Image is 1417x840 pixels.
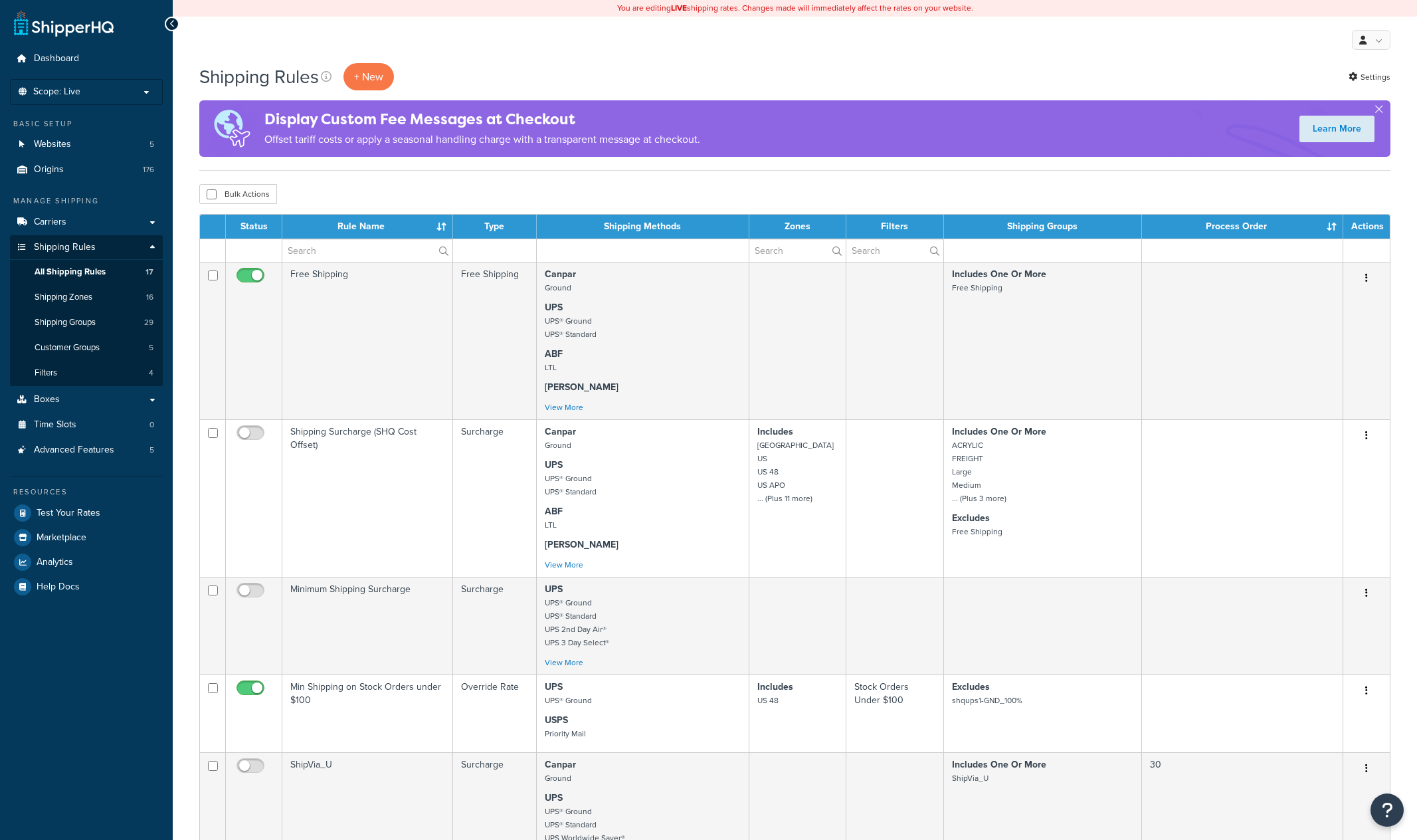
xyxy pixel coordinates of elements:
[10,47,163,71] a: Dashboard
[545,300,563,314] strong: UPS
[757,694,779,706] small: US 48
[545,680,563,694] strong: UPS
[34,139,71,150] span: Websites
[1343,215,1390,239] th: Actions
[10,118,163,130] div: Basic Setup
[35,367,57,379] span: Filters
[453,577,537,675] td: Surcharge
[545,504,563,518] strong: ABF
[545,582,563,596] strong: UPS
[37,532,86,544] span: Marketplace
[10,336,163,360] a: Customer Groups 5
[264,108,700,130] h4: Display Custom Fee Messages at Checkout
[10,438,163,463] a: Advanced Features 5
[10,235,163,387] li: Shipping Rules
[10,550,163,574] a: Analytics
[952,282,1002,294] small: Free Shipping
[10,526,163,550] a: Marketplace
[282,675,453,752] td: Min Shipping on Stock Orders under $100
[282,239,452,262] input: Search
[545,458,563,472] strong: UPS
[453,262,537,419] td: Free Shipping
[952,267,1046,281] strong: Includes One Or More
[545,791,563,805] strong: UPS
[10,210,163,235] a: Carriers
[453,419,537,577] td: Surcharge
[282,262,453,419] td: Free Shipping
[10,413,163,437] li: Time Slots
[10,195,163,207] div: Manage Shipping
[144,317,153,328] span: 29
[545,772,571,784] small: Ground
[37,557,73,568] span: Analytics
[149,139,154,150] span: 5
[545,425,576,439] strong: Canpar
[10,285,163,310] a: Shipping Zones 16
[37,508,100,519] span: Test Your Rates
[545,657,583,669] a: View More
[264,130,700,149] p: Offset tariff costs or apply a seasonal handling charge with a transparent message at checkout.
[35,266,106,278] span: All Shipping Rules
[343,63,394,90] p: + New
[671,2,687,14] b: LIVE
[757,680,793,694] strong: Includes
[145,266,153,278] span: 17
[282,419,453,577] td: Shipping Surcharge (SHQ Cost Offset)
[282,215,453,239] th: Rule Name : activate to sort column ascending
[34,164,64,175] span: Origins
[10,501,163,525] li: Test Your Rates
[10,575,163,599] a: Help Docs
[143,164,154,175] span: 176
[749,239,846,262] input: Search
[34,445,114,456] span: Advanced Features
[545,728,586,740] small: Priority Mail
[757,425,793,439] strong: Includes
[952,526,1002,538] small: Free Shipping
[545,519,557,531] small: LTL
[10,387,163,412] a: Boxes
[33,86,80,98] span: Scope: Live
[10,438,163,463] li: Advanced Features
[952,511,990,525] strong: Excludes
[952,425,1046,439] strong: Includes One Or More
[846,675,944,752] td: Stock Orders Under $100
[453,675,537,752] td: Override Rate
[545,472,597,498] small: UPS® Ground UPS® Standard
[149,445,154,456] span: 5
[1370,793,1404,827] button: Open Resource Center
[35,292,92,303] span: Shipping Zones
[1142,215,1343,239] th: Process Order : activate to sort column ascending
[545,538,618,552] strong: [PERSON_NAME]
[10,132,163,157] a: Websites 5
[537,215,749,239] th: Shipping Methods
[10,361,163,385] li: Filters
[749,215,846,239] th: Zones
[545,347,563,361] strong: ABF
[10,310,163,335] li: Shipping Groups
[757,439,834,504] small: [GEOGRAPHIC_DATA] US US 48 US APO ... (Plus 11 more)
[34,419,76,431] span: Time Slots
[199,184,277,204] button: Bulk Actions
[10,132,163,157] li: Websites
[10,157,163,182] li: Origins
[545,315,597,340] small: UPS® Ground UPS® Standard
[34,217,66,228] span: Carriers
[10,413,163,437] a: Time Slots 0
[10,285,163,310] li: Shipping Zones
[952,758,1046,772] strong: Includes One Or More
[952,680,990,694] strong: Excludes
[545,694,592,706] small: UPS® Ground
[10,260,163,284] a: All Shipping Rules 17
[952,772,989,784] small: ShipVia_U
[226,215,282,239] th: Status
[952,439,1006,504] small: ACRYLIC FREIGHT Large Medium ... (Plus 3 more)
[149,367,153,379] span: 4
[846,215,944,239] th: Filters
[14,10,114,37] a: ShipperHQ Home
[545,559,583,571] a: View More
